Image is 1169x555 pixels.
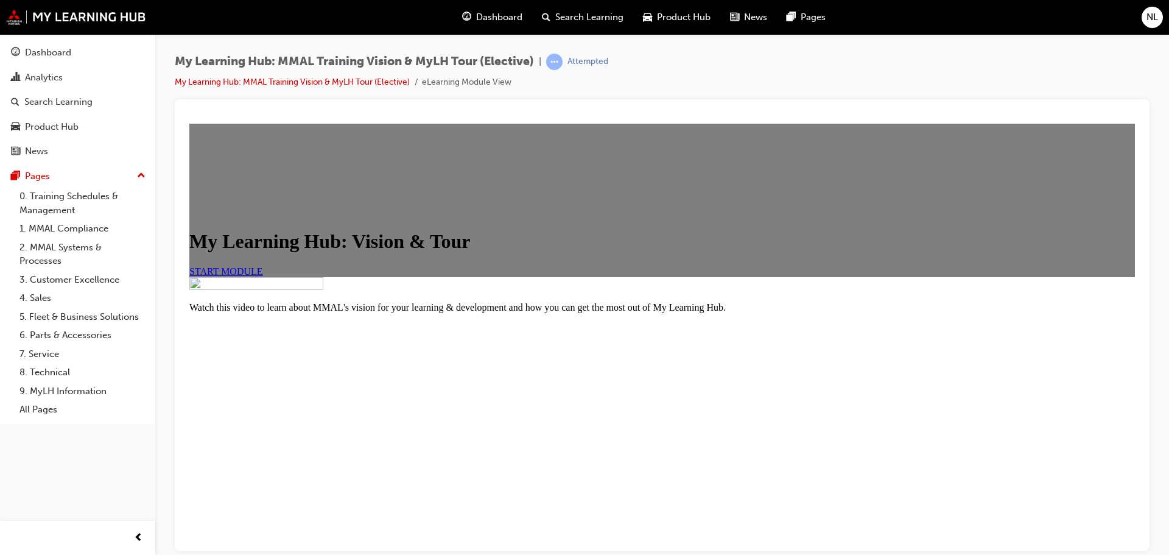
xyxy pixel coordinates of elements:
[5,165,150,188] button: Pages
[5,183,950,194] p: Watch this video to learn about MMAL's vision for your learning & development and how you can get...
[555,10,623,24] span: Search Learning
[567,56,608,68] div: Attempted
[542,10,550,25] span: search-icon
[175,77,410,87] a: My Learning Hub: MMAL Training Vision & MyLH Tour (Elective)
[24,95,93,109] div: Search Learning
[476,10,522,24] span: Dashboard
[15,187,150,219] a: 0. Training Schedules & Management
[15,400,150,419] a: All Pages
[5,66,150,89] a: Analytics
[5,147,79,158] a: START MODULE
[1142,7,1163,28] button: NL
[11,72,20,83] span: chart-icon
[720,5,777,30] a: news-iconNews
[452,5,532,30] a: guage-iconDashboard
[25,46,71,60] div: Dashboard
[15,270,150,289] a: 3. Customer Excellence
[787,10,796,25] span: pages-icon
[11,48,20,58] span: guage-icon
[25,71,63,85] div: Analytics
[137,168,146,184] span: up-icon
[25,120,79,134] div: Product Hub
[532,5,633,30] a: search-iconSearch Learning
[134,531,143,546] span: prev-icon
[15,382,150,401] a: 9. MyLH Information
[633,5,720,30] a: car-iconProduct Hub
[539,55,541,69] span: |
[15,308,150,327] a: 5. Fleet & Business Solutions
[15,289,150,308] a: 4. Sales
[11,171,20,182] span: pages-icon
[25,169,50,183] div: Pages
[801,10,826,24] span: Pages
[15,345,150,364] a: 7. Service
[1146,10,1158,24] span: NL
[777,5,835,30] a: pages-iconPages
[730,10,739,25] span: news-icon
[422,76,511,90] li: eLearning Module View
[25,144,48,158] div: News
[5,5,950,194] main: Course overview
[5,111,950,134] h1: My Learning Hub: Vision & Tour
[15,326,150,345] a: 6. Parts & Accessories
[11,146,20,157] span: news-icon
[11,97,19,108] span: search-icon
[15,219,150,238] a: 1. MMAL Compliance
[5,116,150,138] a: Product Hub
[11,122,20,133] span: car-icon
[15,238,150,270] a: 2. MMAL Systems & Processes
[5,140,150,163] a: News
[175,55,534,69] span: My Learning Hub: MMAL Training Vision & MyLH Tour (Elective)
[5,91,150,113] a: Search Learning
[5,41,150,64] a: Dashboard
[462,10,471,25] span: guage-icon
[546,54,563,70] span: learningRecordVerb_ATTEMPT-icon
[5,39,150,165] button: DashboardAnalyticsSearch LearningProduct HubNews
[744,10,767,24] span: News
[15,363,150,382] a: 8. Technical
[6,9,146,25] img: mmal
[643,10,652,25] span: car-icon
[657,10,711,24] span: Product Hub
